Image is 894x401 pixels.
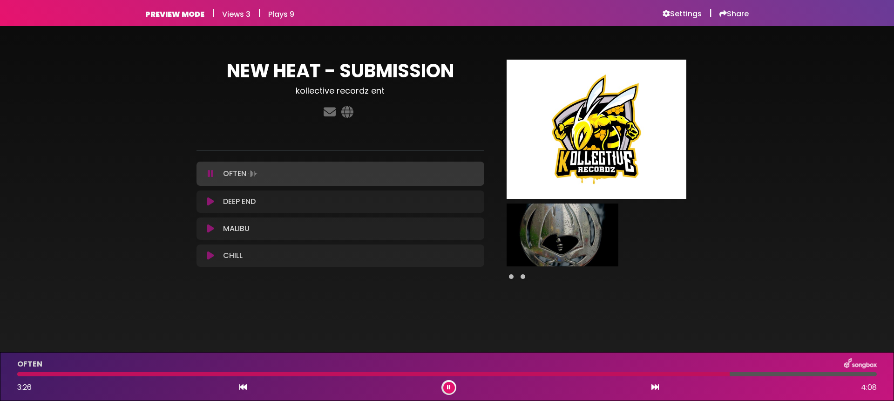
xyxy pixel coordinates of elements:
img: waveform4.gif [246,167,259,180]
a: Share [719,9,749,19]
h5: | [258,7,261,19]
a: Settings [663,9,702,19]
h6: PREVIEW MODE [145,10,204,19]
h5: | [212,7,215,19]
h5: | [709,7,712,19]
h1: NEW HEAT - SUBMISSION [196,60,484,82]
img: N9PGm42vSmuwtgJKH9CD [507,204,618,266]
p: MALIBU [223,223,250,234]
img: Main Media [507,60,686,199]
p: CHILL [223,250,243,261]
h3: kollective recordz ent [196,86,484,96]
p: DEEP END [223,196,256,207]
h6: Plays 9 [268,10,294,19]
h6: Views 3 [222,10,251,19]
p: OFTEN [223,167,259,180]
